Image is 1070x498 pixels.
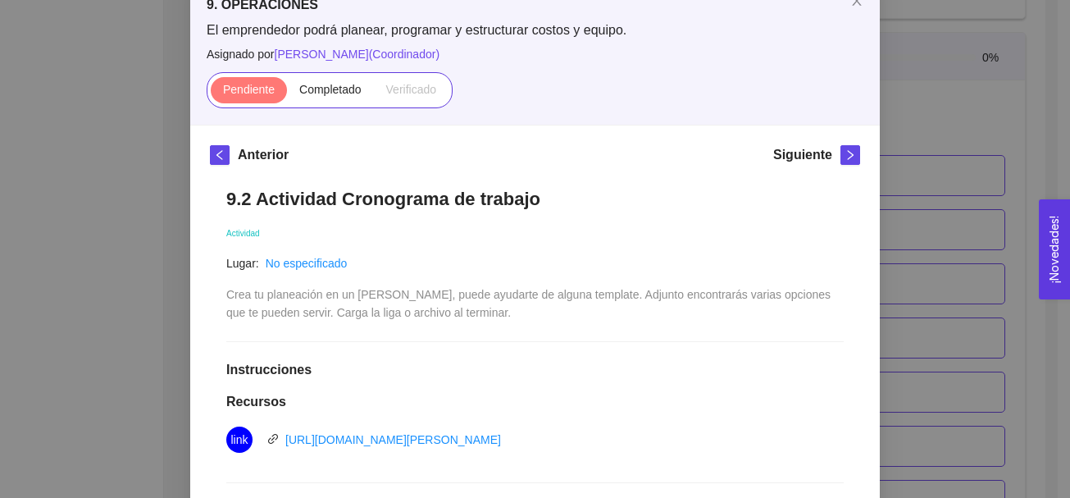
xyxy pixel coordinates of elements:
[226,394,844,410] h1: Recursos
[299,83,362,96] span: Completado
[386,83,436,96] span: Verificado
[210,145,230,165] button: left
[226,362,844,378] h1: Instrucciones
[238,145,289,165] h5: Anterior
[207,45,863,63] span: Asignado por
[840,145,860,165] button: right
[841,149,859,161] span: right
[226,188,844,210] h1: 9.2 Actividad Cronograma de trabajo
[226,254,259,272] article: Lugar:
[275,48,440,61] span: [PERSON_NAME] ( Coordinador )
[223,83,275,96] span: Pendiente
[1039,199,1070,299] button: Open Feedback Widget
[267,433,279,445] span: link
[773,145,832,165] h5: Siguiente
[211,149,229,161] span: left
[230,427,248,453] span: link
[207,21,863,39] span: El emprendedor podrá planear, programar y estructurar costos y equipo.
[226,288,834,319] span: Crea tu planeación en un [PERSON_NAME], puede ayudarte de alguna template. Adjunto encontrarás va...
[226,229,260,238] span: Actividad
[285,433,501,446] a: [URL][DOMAIN_NAME][PERSON_NAME]
[266,257,348,270] a: No especificado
